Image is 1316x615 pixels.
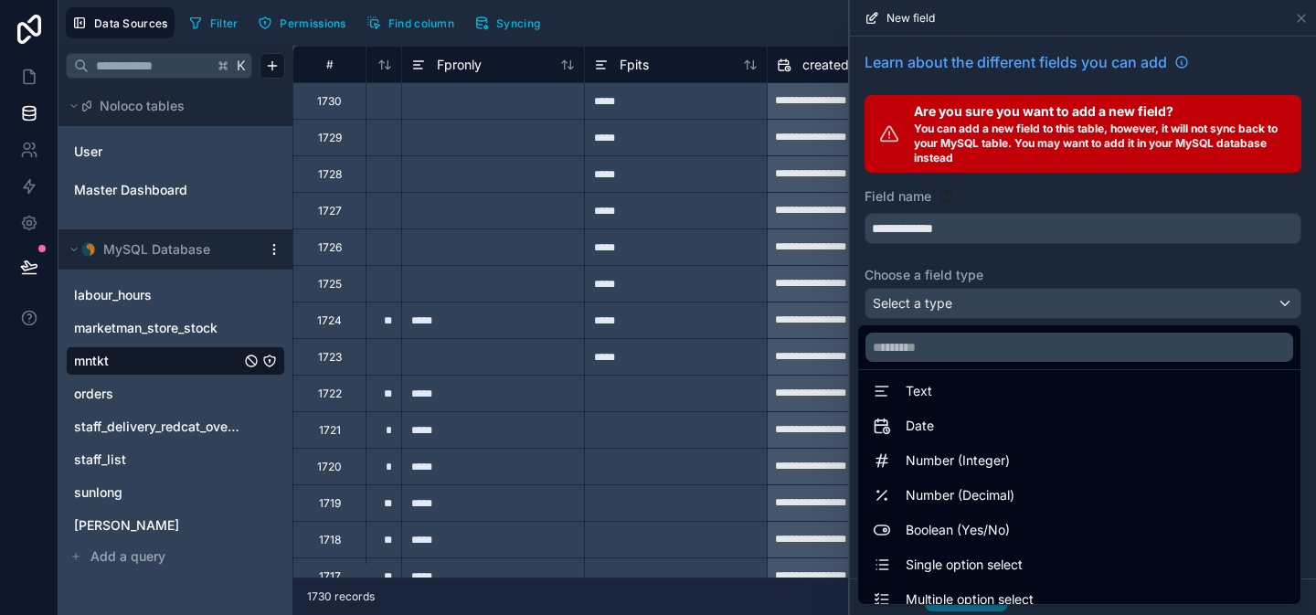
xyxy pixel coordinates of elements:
[317,460,342,474] div: 1720
[103,240,210,259] span: MySQL Database
[319,496,341,511] div: 1719
[74,451,240,469] a: staff_list
[74,181,187,199] span: Master Dashboard
[66,544,285,569] button: Add a query
[319,533,341,547] div: 1718
[74,483,240,502] a: sunlong
[74,319,218,337] span: marketman_store_stock
[66,412,285,441] div: staff_delivery_redcat_override
[280,16,345,30] span: Permissions
[66,313,285,343] div: marketman_store_stock
[182,9,245,37] button: Filter
[906,415,934,437] span: Date
[94,16,168,30] span: Data Sources
[307,58,352,71] div: #
[74,286,240,304] a: labour_hours
[66,137,285,166] div: User
[318,350,342,365] div: 1723
[360,9,461,37] button: Find column
[100,97,185,115] span: Noloco tables
[66,445,285,474] div: staff_list
[66,281,285,310] div: labour_hours
[906,519,1010,541] span: Boolean (Yes/No)
[468,9,554,37] a: Syncing
[388,16,454,30] span: Find column
[317,313,342,328] div: 1724
[66,237,260,262] button: MySQL logoMySQL Database
[66,93,274,119] button: Noloco tables
[66,7,175,38] button: Data Sources
[74,143,222,161] a: User
[318,240,342,255] div: 1726
[74,516,179,535] span: [PERSON_NAME]
[906,450,1010,472] span: Number (Integer)
[74,451,126,469] span: staff_list
[318,277,342,292] div: 1725
[318,131,342,145] div: 1729
[74,143,102,161] span: User
[66,175,285,205] div: Master Dashboard
[906,484,1014,506] span: Number (Decimal)
[319,569,341,584] div: 1717
[74,352,240,370] a: mntkt
[74,385,113,403] span: orders
[317,94,342,109] div: 1730
[496,16,540,30] span: Syncing
[81,242,96,257] img: MySQL logo
[468,9,547,37] button: Syncing
[66,511,285,540] div: yoshino
[210,16,239,30] span: Filter
[74,319,240,337] a: marketman_store_stock
[318,387,342,401] div: 1722
[307,589,375,604] span: 1730 records
[318,204,342,218] div: 1727
[74,418,240,436] a: staff_delivery_redcat_override
[74,516,240,535] a: [PERSON_NAME]
[318,167,342,182] div: 1728
[66,478,285,507] div: sunlong
[906,380,932,402] span: Text
[319,423,341,438] div: 1721
[74,286,152,304] span: labour_hours
[251,9,352,37] button: Permissions
[66,346,285,376] div: mntkt
[74,483,122,502] span: sunlong
[620,56,649,74] span: Fpits
[74,385,240,403] a: orders
[802,56,865,74] span: created at
[437,56,482,74] span: Fpronly
[74,181,222,199] a: Master Dashboard
[74,352,109,370] span: mntkt
[906,588,1034,610] span: Multiple option select
[235,59,248,72] span: K
[66,379,285,408] div: orders
[90,547,165,566] span: Add a query
[251,9,359,37] a: Permissions
[906,554,1023,576] span: Single option select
